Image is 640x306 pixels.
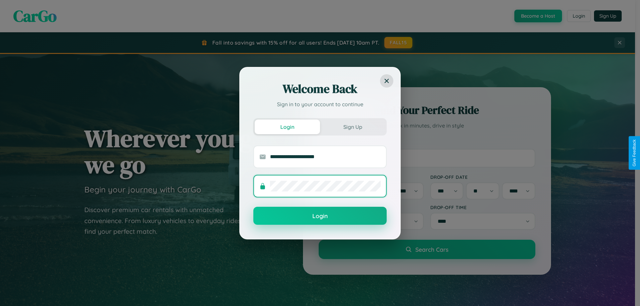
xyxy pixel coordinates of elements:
p: Sign in to your account to continue [253,100,387,108]
div: Give Feedback [632,140,637,166]
button: Sign Up [320,120,385,134]
button: Login [255,120,320,134]
h2: Welcome Back [253,81,387,97]
button: Login [253,207,387,225]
